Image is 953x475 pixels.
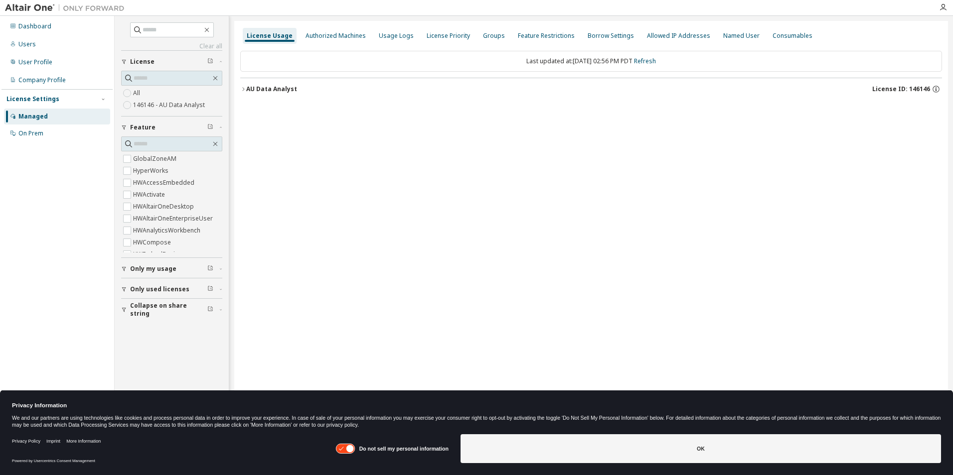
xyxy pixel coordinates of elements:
[133,165,170,177] label: HyperWorks
[5,3,130,13] img: Altair One
[121,42,222,50] a: Clear all
[518,32,575,40] div: Feature Restrictions
[130,285,189,293] span: Only used licenses
[647,32,710,40] div: Allowed IP Addresses
[133,87,142,99] label: All
[207,306,213,314] span: Clear filter
[133,189,167,201] label: HWActivate
[133,177,196,189] label: HWAccessEmbedded
[133,237,173,248] label: HWCompose
[207,285,213,293] span: Clear filter
[872,85,930,93] span: License ID: 146146
[240,78,942,100] button: AU Data AnalystLicense ID: 146146
[483,32,505,40] div: Groups
[130,302,207,318] span: Collapse on share string
[773,32,812,40] div: Consumables
[588,32,634,40] div: Borrow Settings
[18,76,66,84] div: Company Profile
[207,265,213,273] span: Clear filter
[133,225,202,237] label: HWAnalyticsWorkbench
[207,58,213,66] span: Clear filter
[133,248,180,260] label: HWEmbedBasic
[207,123,213,131] span: Clear filter
[121,258,222,280] button: Only my usage
[130,58,155,66] span: License
[121,278,222,300] button: Only used licenses
[6,95,59,103] div: License Settings
[18,58,52,66] div: User Profile
[18,40,36,48] div: Users
[247,32,293,40] div: License Usage
[723,32,760,40] div: Named User
[246,85,297,93] div: AU Data Analyst
[121,51,222,73] button: License
[130,265,176,273] span: Only my usage
[634,57,656,65] a: Refresh
[18,113,48,120] div: Managed
[133,99,207,111] label: 146146 - AU Data Analyst
[18,129,43,137] div: On Prem
[427,32,470,40] div: License Priority
[133,213,215,225] label: HWAltairOneEnterpriseUser
[240,51,942,72] div: Last updated at: [DATE] 02:56 PM PDT
[121,299,222,321] button: Collapse on share string
[121,117,222,138] button: Feature
[306,32,366,40] div: Authorized Machines
[133,153,178,165] label: GlobalZoneAM
[18,22,51,30] div: Dashboard
[133,201,196,213] label: HWAltairOneDesktop
[130,123,156,131] span: Feature
[379,32,414,40] div: Usage Logs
